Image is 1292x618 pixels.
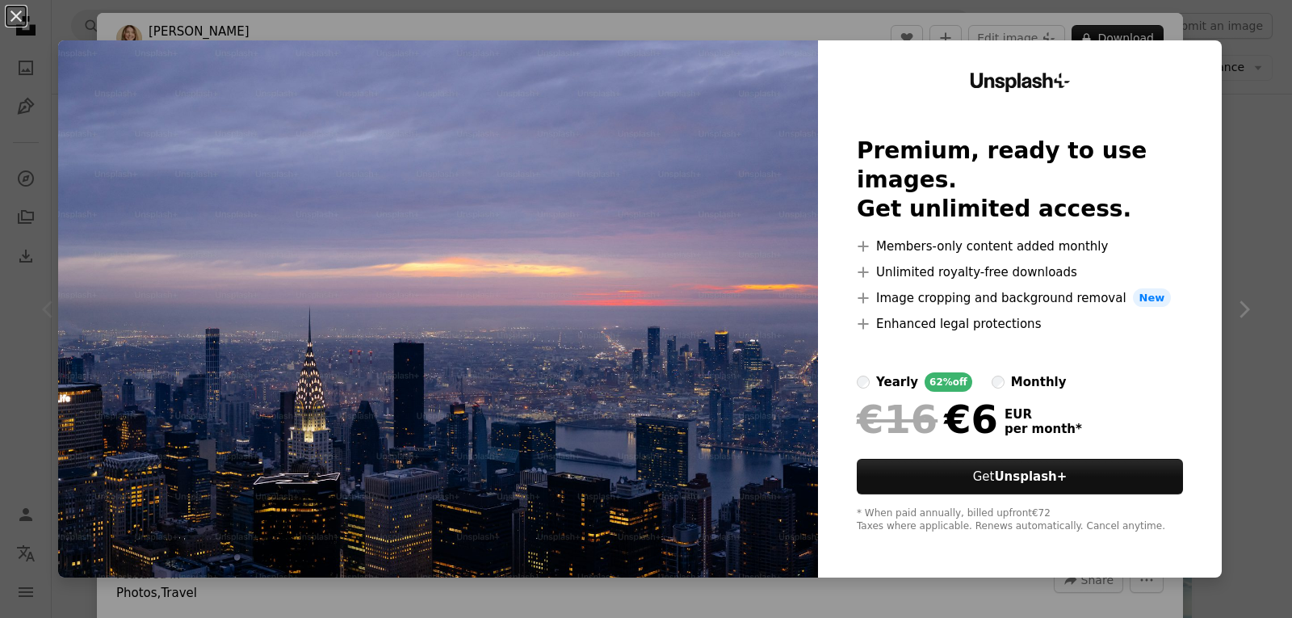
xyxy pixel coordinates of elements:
div: monthly [1011,372,1067,392]
div: * When paid annually, billed upfront €72 Taxes where applicable. Renews automatically. Cancel any... [857,507,1183,533]
li: Enhanced legal protections [857,314,1183,334]
div: 62% off [925,372,972,392]
div: €6 [857,398,998,440]
div: yearly [876,372,918,392]
input: monthly [992,376,1005,389]
button: GetUnsplash+ [857,459,1183,494]
input: yearly62%off [857,376,870,389]
span: EUR [1005,407,1082,422]
strong: Unsplash+ [994,469,1067,484]
span: New [1133,288,1172,308]
li: Image cropping and background removal [857,288,1183,308]
span: €16 [857,398,938,440]
li: Members-only content added monthly [857,237,1183,256]
li: Unlimited royalty-free downloads [857,263,1183,282]
h2: Premium, ready to use images. Get unlimited access. [857,137,1183,224]
span: per month * [1005,422,1082,436]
